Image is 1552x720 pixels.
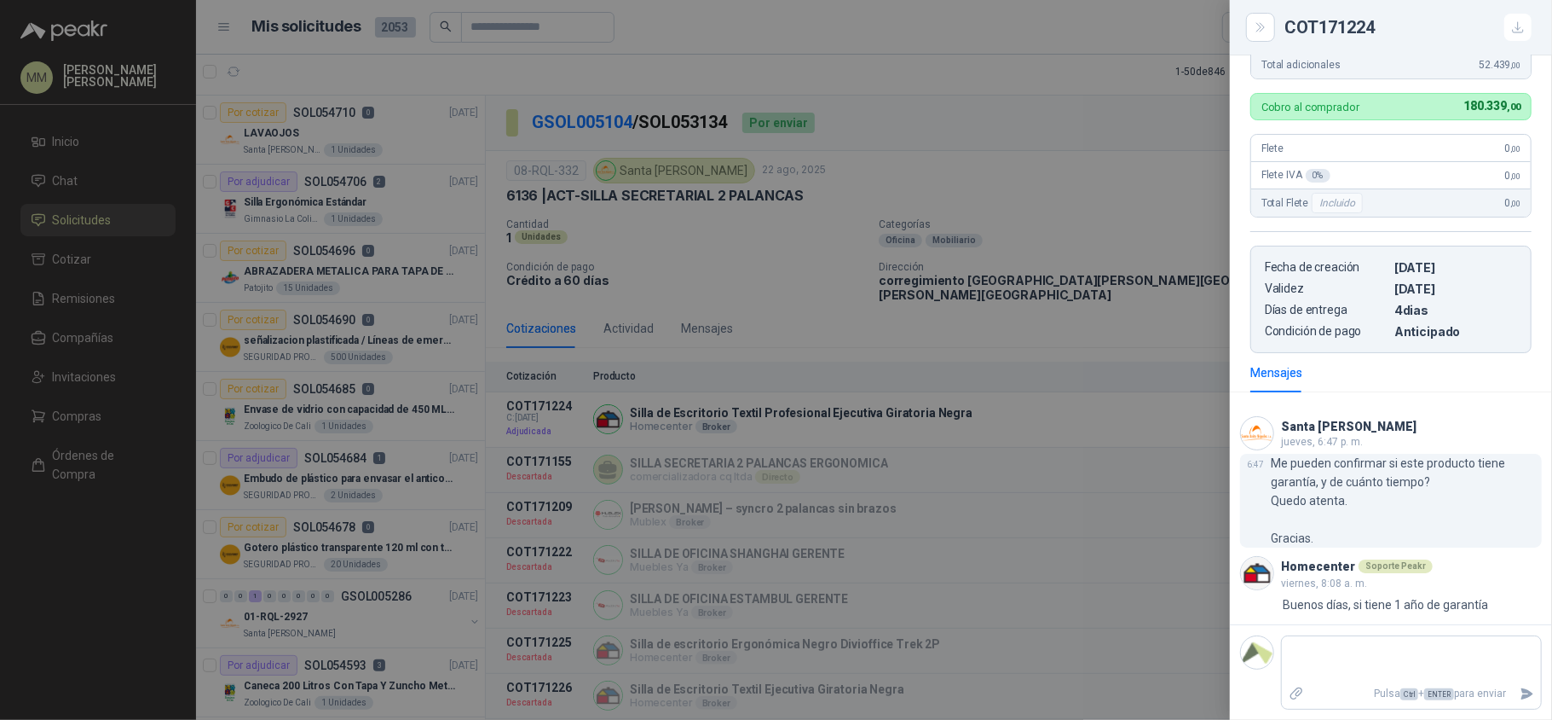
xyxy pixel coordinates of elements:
span: 0 [1505,170,1520,182]
span: Total Flete [1261,193,1366,213]
div: Soporte Peakr [1359,560,1433,573]
p: Días de entrega [1265,303,1388,317]
span: ,00 [1507,102,1520,113]
span: jueves, 6:47 p. m. [1281,436,1363,448]
button: Close [1250,17,1271,38]
p: Anticipado [1394,324,1517,339]
div: Total adicionales [1251,51,1531,78]
p: [DATE] [1394,282,1517,296]
span: Ctrl [1400,688,1418,700]
span: Flete IVA [1261,169,1330,183]
div: Incluido [1312,193,1363,213]
img: Company Logo [1241,557,1273,589]
img: Company Logo [1241,417,1273,450]
p: Fecha de creación [1265,260,1388,275]
div: Mensajes [1250,363,1302,382]
p: Validez [1265,282,1388,296]
button: Enviar [1513,679,1541,709]
span: ,00 [1510,199,1520,208]
p: 4 dias [1394,303,1517,317]
span: 180.339 [1463,99,1520,113]
span: 52.439 [1479,59,1520,71]
div: 0 % [1306,169,1330,183]
span: 0 [1505,197,1520,209]
span: viernes, 8:08 a. m. [1281,578,1367,589]
h3: Santa [PERSON_NAME] [1281,422,1416,432]
p: Cobro al comprador [1261,102,1359,113]
p: Condición de pago [1265,324,1388,339]
h3: Homecenter [1281,562,1355,572]
span: ,00 [1510,61,1520,70]
p: Pulsa + para enviar [1311,679,1514,709]
p: Me pueden confirmar si este producto tiene garantía, y de cuánto tiempo? Quedo atenta. Gracias. [1272,454,1543,548]
span: 0 [1505,142,1520,154]
span: ,00 [1510,144,1520,154]
p: [DATE] [1394,260,1517,275]
span: Flete [1261,142,1284,154]
label: Adjuntar archivos [1282,679,1311,709]
span: ,00 [1510,171,1520,181]
div: COT171224 [1284,14,1532,41]
span: 6:47 [1248,460,1265,469]
p: Buenos días, si tiene 1 año de garantía [1283,595,1488,614]
img: Company Logo [1241,636,1273,669]
span: ENTER [1424,688,1454,700]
